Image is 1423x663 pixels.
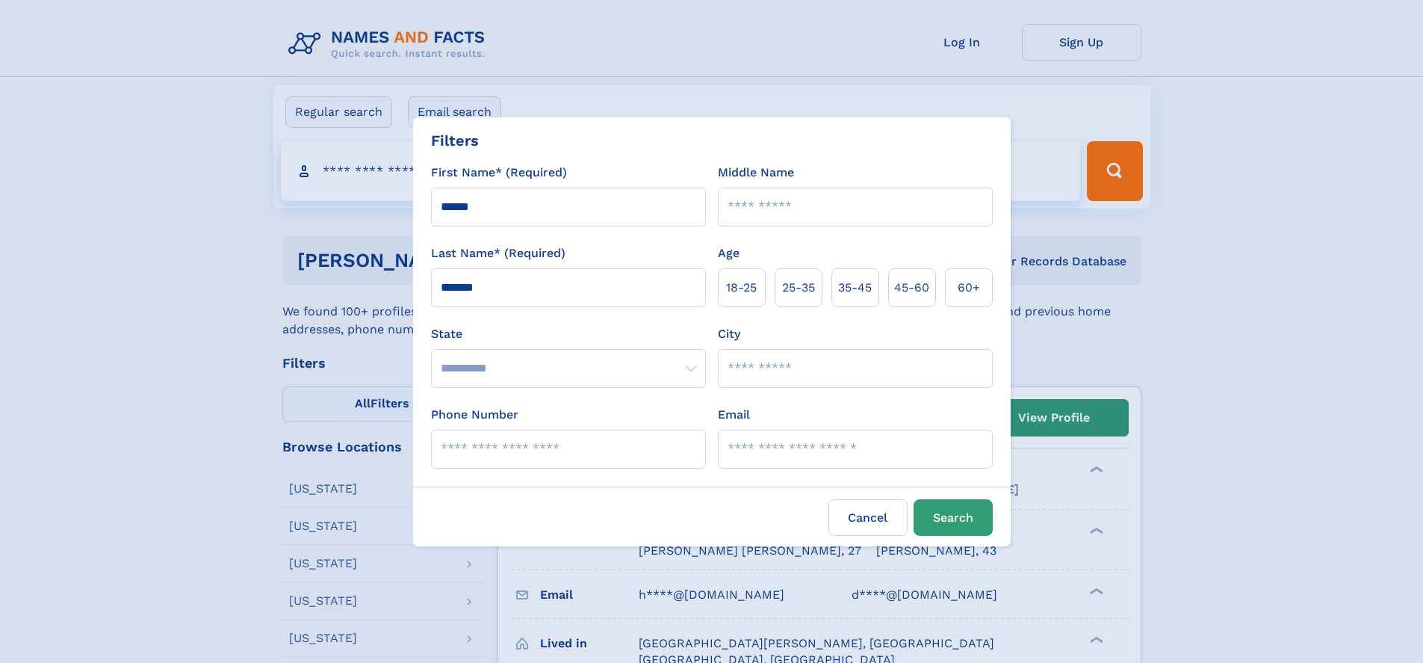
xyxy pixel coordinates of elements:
label: First Name* (Required) [431,164,567,182]
label: City [718,325,740,343]
label: Phone Number [431,406,518,424]
label: Last Name* (Required) [431,244,565,262]
div: Filters [431,129,479,152]
span: 18‑25 [726,279,757,297]
span: 60+ [958,279,980,297]
span: 45‑60 [894,279,929,297]
label: State [431,325,706,343]
span: 25‑35 [782,279,815,297]
label: Middle Name [718,164,794,182]
label: Email [718,406,750,424]
span: 35‑45 [838,279,872,297]
label: Age [718,244,740,262]
button: Search [914,499,993,536]
label: Cancel [828,499,908,536]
